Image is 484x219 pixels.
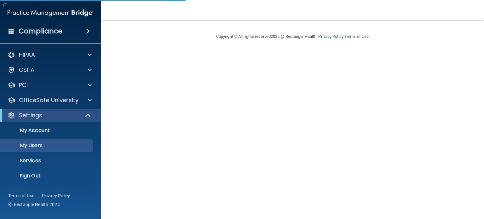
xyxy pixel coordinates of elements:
[375,175,476,199] iframe: Drift Widget Chat Controller
[4,142,90,149] p: My Users
[318,34,343,39] a: Privacy Policy
[19,81,28,89] p: PCI
[8,193,34,199] a: Terms of Use
[19,51,35,59] p: HIPAA
[8,112,91,119] a: Settings
[8,201,60,208] span: Ⓒ Rectangle Health 2024
[42,193,70,199] a: Privacy Policy
[8,81,92,89] a: PCI
[8,66,92,74] a: OSHA
[8,51,92,59] a: HIPAA
[344,34,369,39] a: Terms of Use
[4,127,90,134] p: My Account
[8,7,93,19] img: PMB logo
[4,158,90,164] p: Services
[177,26,407,47] div: Copyright © All rights reserved 2025 @ Rectangle Health | |
[19,112,42,119] p: Settings
[8,96,92,104] a: OfficeSafe University
[19,27,62,36] h4: Compliance
[4,173,90,179] p: Sign Out
[19,96,78,104] p: OfficeSafe University
[19,66,35,74] p: OSHA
